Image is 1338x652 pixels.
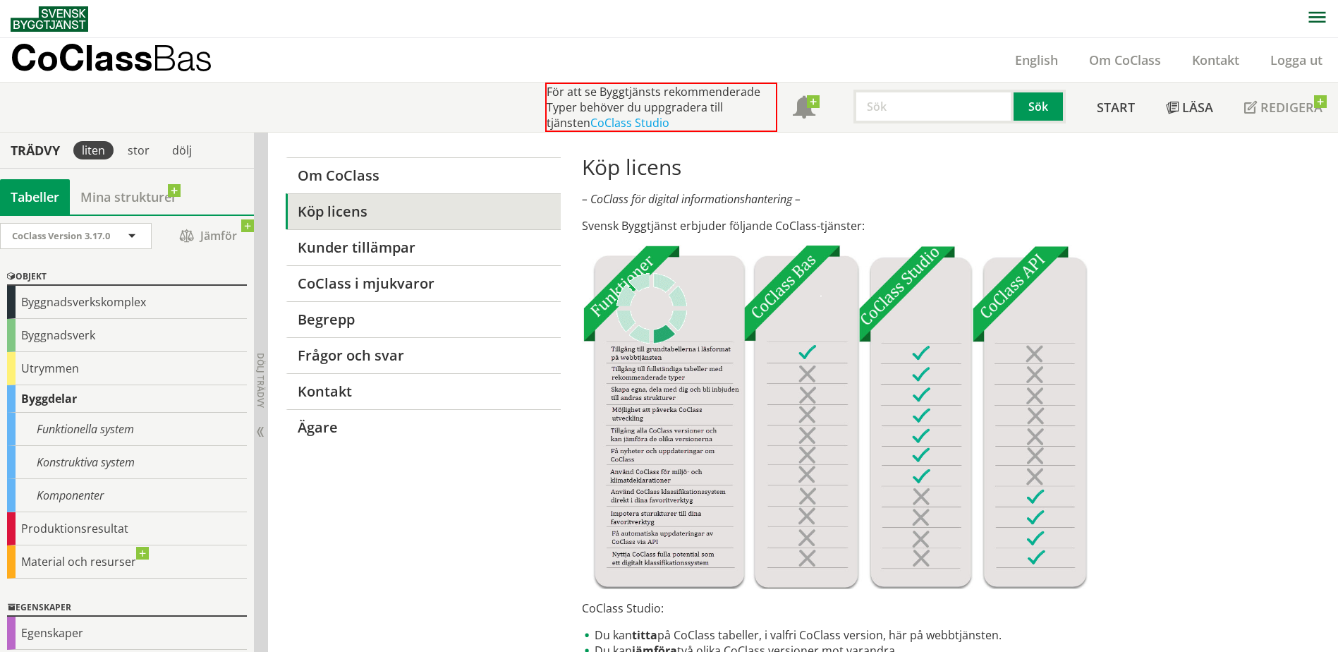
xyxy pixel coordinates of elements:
[1097,99,1135,116] span: Start
[1176,52,1255,68] a: Kontakt
[853,90,1014,123] input: Sök
[582,155,1152,180] h1: Köp licens
[3,143,68,158] div: Trädvy
[286,337,560,373] a: Frågor och svar
[166,224,250,248] span: Jämför
[616,273,687,344] img: Laddar
[11,38,243,82] a: CoClassBas
[286,265,560,301] a: CoClass i mjukvaror
[7,286,247,319] div: Byggnadsverkskomplex
[7,545,247,579] div: Material och resurser
[255,353,267,408] span: Dölj trädvy
[582,218,1152,234] p: Svensk Byggtjänst erbjuder följande CoClass-tjänster:
[582,191,801,207] em: – CoClass för digital informationshantering –
[1182,99,1213,116] span: Läsa
[286,193,560,229] a: Köp licens
[164,141,200,159] div: dölj
[7,512,247,545] div: Produktionsresultat
[7,385,247,413] div: Byggdelar
[1014,90,1066,123] button: Sök
[286,157,560,193] a: Om CoClass
[545,83,777,132] div: För att se Byggtjänsts rekommenderade Typer behöver du uppgradera till tjänsten
[286,229,560,265] a: Kunder tillämpar
[7,269,247,286] div: Objekt
[11,6,88,32] img: Svensk Byggtjänst
[7,319,247,352] div: Byggnadsverk
[73,141,114,159] div: liten
[582,600,1152,616] p: CoClass Studio:
[286,409,560,445] a: Ägare
[632,627,657,643] strong: titta
[7,617,247,650] div: Egenskaper
[7,413,247,446] div: Funktionella system
[1081,83,1150,132] a: Start
[1074,52,1176,68] a: Om CoClass
[119,141,158,159] div: stor
[286,301,560,337] a: Begrepp
[7,600,247,617] div: Egenskaper
[7,446,247,479] div: Konstruktiva system
[590,115,669,131] a: CoClass Studio
[7,352,247,385] div: Utrymmen
[70,179,188,215] a: Mina strukturer
[793,97,815,120] span: Notifikationer
[999,52,1074,68] a: English
[152,37,212,78] span: Bas
[286,373,560,409] a: Kontakt
[11,49,212,66] p: CoClass
[1229,83,1338,132] a: Redigera
[1255,52,1338,68] a: Logga ut
[582,627,1152,643] li: Du kan på CoClass tabeller, i valfri CoClass version, här på webbtjänsten.
[12,229,110,242] span: CoClass Version 3.17.0
[7,479,247,512] div: Komponenter
[1260,99,1322,116] span: Redigera
[1150,83,1229,132] a: Läsa
[582,245,1088,589] img: Tjnster-Tabell_CoClassBas-Studio-API2022-12-22.jpg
